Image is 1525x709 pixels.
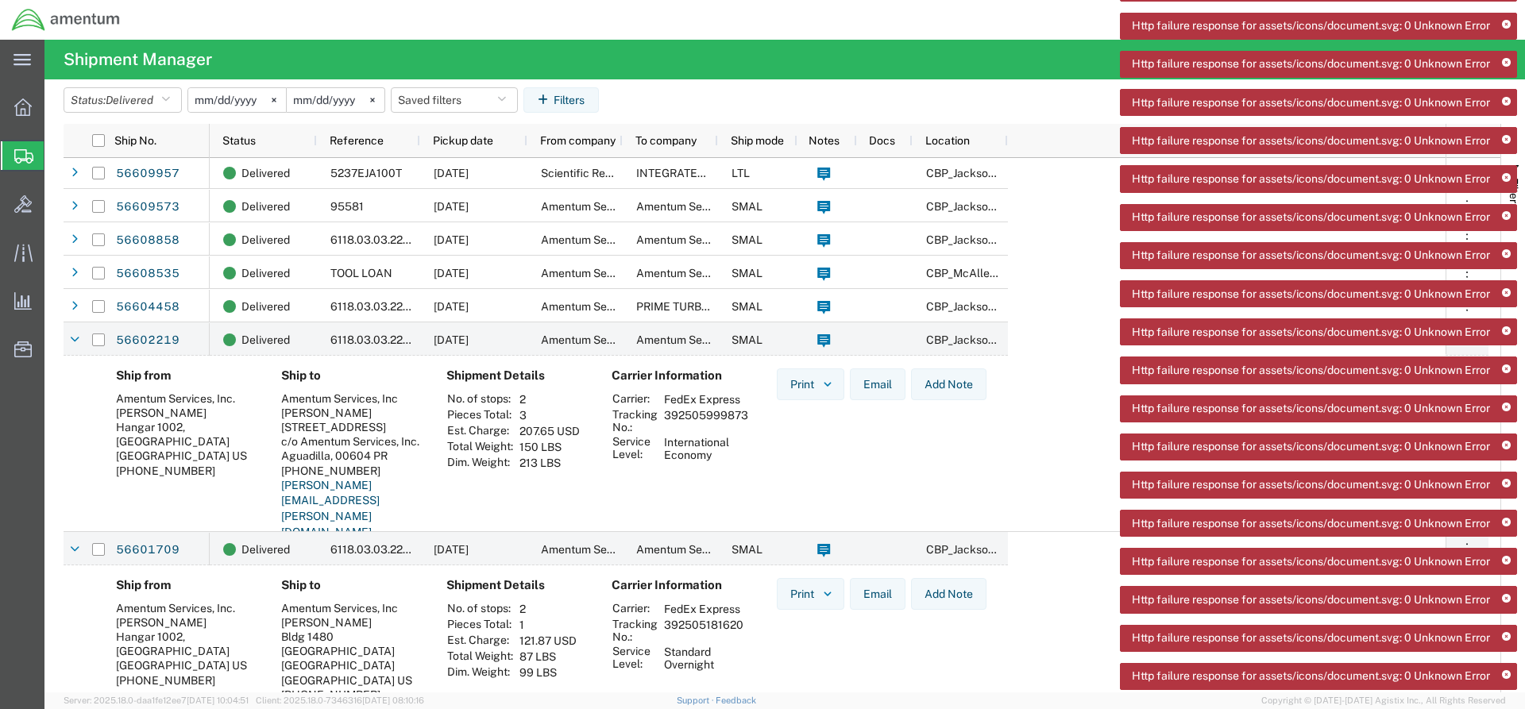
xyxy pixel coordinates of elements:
[446,391,514,407] th: No. of stops:
[731,134,784,147] span: Ship mode
[1132,17,1490,34] span: Http failure response for assets/icons/document.svg: 0 Unknown Error
[446,439,514,455] th: Total Weight:
[116,630,256,658] div: Hangar 1002, [GEOGRAPHIC_DATA]
[434,543,469,556] span: 08/26/2025
[434,233,469,246] span: 08/26/2025
[241,323,290,356] span: Delivered
[434,200,469,213] span: 08/26/2025
[64,87,182,113] button: Status:Delivered
[116,449,256,463] div: [GEOGRAPHIC_DATA] US
[636,200,753,213] span: Amentum Services, Inc
[612,407,658,434] th: Tracking No.:
[362,696,424,705] span: [DATE] 08:10:16
[241,223,290,256] span: Delivered
[1132,247,1490,264] span: Http failure response for assets/icons/document.svg: 0 Unknown Error
[187,696,249,705] span: [DATE] 10:04:51
[116,420,256,449] div: Hangar 1002, [GEOGRAPHIC_DATA]
[330,167,402,179] span: 5237EJA100T
[514,633,582,649] td: 121.87 USD
[446,601,514,617] th: No. of stops:
[732,267,762,279] span: SMAL
[636,300,751,313] span: PRIME TURBINES LLC
[514,665,582,680] td: 99 LBS
[116,391,256,406] div: Amentum Services, Inc.
[64,40,212,79] h4: Shipment Manager
[281,601,421,615] div: Amentum Services, Inc
[1132,324,1490,341] span: Http failure response for assets/icons/document.svg: 0 Unknown Error
[115,538,180,563] a: 56601709
[241,156,290,190] span: Delivered
[222,134,256,147] span: Status
[658,407,754,434] td: 392505999873
[446,423,514,439] th: Est. Charge:
[636,267,755,279] span: Amentum Services, Inc.
[850,368,905,400] button: Email
[541,233,660,246] span: Amentum Services, Inc.
[541,267,660,279] span: Amentum Services, Inc.
[1132,553,1490,570] span: Http failure response for assets/icons/document.svg: 0 Unknown Error
[116,464,256,478] div: [PHONE_NUMBER]
[911,368,986,400] button: Add Note
[1132,476,1490,493] span: Http failure response for assets/icons/document.svg: 0 Unknown Error
[281,368,421,383] h4: Ship to
[925,134,970,147] span: Location
[926,300,1133,313] span: CBP_Jacksonville, FL_EJA
[716,696,756,705] a: Feedback
[820,587,835,601] img: dropdown
[926,167,1133,179] span: CBP_Jacksonville, FL_EJA
[434,300,469,313] span: 08/26/2025
[926,200,1133,213] span: CBP_Jacksonville, FL_EJA
[1132,515,1490,532] span: Http failure response for assets/icons/document.svg: 0 Unknown Error
[287,88,384,112] input: Not set
[281,615,421,630] div: [PERSON_NAME]
[330,267,392,279] span: TOOL LOAN
[732,200,762,213] span: SMAL
[926,543,1133,556] span: CBP_Jacksonville, FL_EJA
[115,228,180,253] a: 56608858
[241,190,290,223] span: Delivered
[612,368,739,383] h4: Carrier Information
[732,543,762,556] span: SMAL
[116,601,256,615] div: Amentum Services, Inc.
[241,533,290,566] span: Delivered
[281,479,380,538] a: [PERSON_NAME][EMAIL_ADDRESS][PERSON_NAME][DOMAIN_NAME]
[330,300,491,313] span: 6118.03.03.2219.000.EJA.0000
[446,617,514,633] th: Pieces Total:
[612,644,658,672] th: Service Level:
[541,200,660,213] span: Amentum Services, Inc.
[114,134,156,147] span: Ship No.
[391,87,518,113] button: Saved filters
[116,658,256,672] div: [GEOGRAPHIC_DATA] US
[330,233,491,246] span: 6118.03.03.2219.000.EJA.0000
[809,134,840,147] span: Notes
[677,696,716,705] a: Support
[1132,94,1490,111] span: Http failure response for assets/icons/document.svg: 0 Unknown Error
[514,439,585,455] td: 150 LBS
[116,615,256,630] div: [PERSON_NAME]
[115,261,180,287] a: 56608535
[446,455,514,471] th: Dim. Weight:
[1132,171,1490,187] span: Http failure response for assets/icons/document.svg: 0 Unknown Error
[281,391,421,406] div: Amentum Services, Inc
[446,649,514,665] th: Total Weight:
[281,449,421,463] div: Aguadilla, 00604 PR
[514,407,585,423] td: 3
[115,161,180,187] a: 56609957
[446,368,586,383] h4: Shipment Details
[636,167,856,179] span: INTEGRATED SURVEILLANCE & DEFENSE
[541,167,734,179] span: Scientific Research Corporation (SRC)
[1132,591,1490,608] span: Http failure response for assets/icons/document.svg: 0 Unknown Error
[777,368,844,400] button: Print
[11,8,121,32] img: logo
[446,407,514,423] th: Pieces Total:
[869,134,895,147] span: Docs
[1132,133,1490,149] span: Http failure response for assets/icons/document.svg: 0 Unknown Error
[281,673,421,688] div: [GEOGRAPHIC_DATA] US
[1132,209,1490,225] span: Http failure response for assets/icons/document.svg: 0 Unknown Error
[926,233,1133,246] span: CBP_Jacksonville, FL_EJA
[434,167,469,179] span: 08/27/2025
[106,94,153,106] span: Delivered
[115,328,180,353] a: 56602219
[926,333,1133,346] span: CBP_Jacksonville, FL_EJA
[433,134,493,147] span: Pickup date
